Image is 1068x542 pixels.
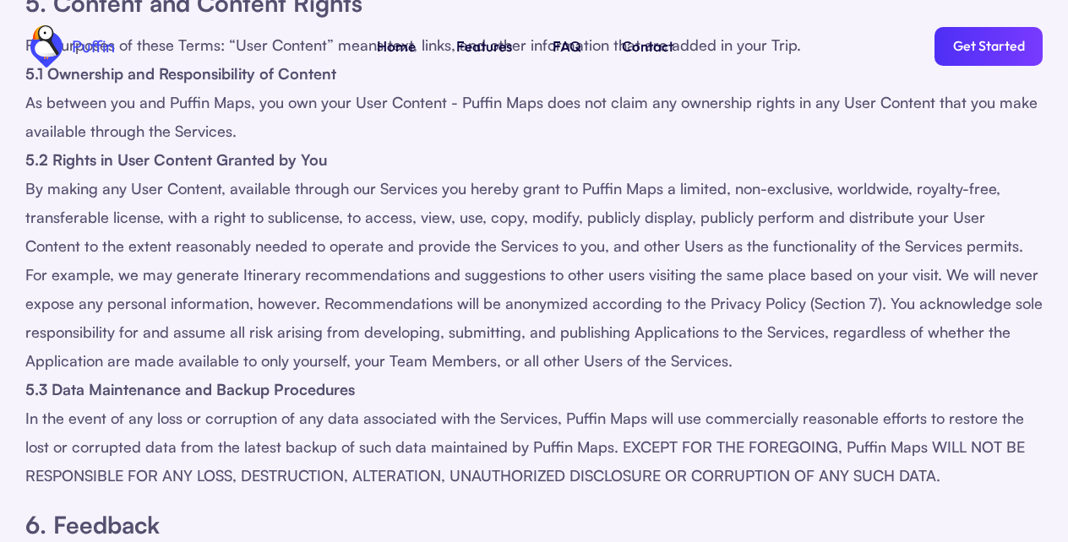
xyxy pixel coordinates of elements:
a: home [25,25,115,68]
a: FAQ [553,35,581,57]
strong: 5.2 Rights in User Content Granted by You [25,150,327,169]
div: Puffin [68,38,115,55]
a: Contact [622,35,673,57]
a: Get Started [934,27,1043,66]
a: Home [377,35,416,57]
div: For purposes of these Terms: “User Content” means text, links, and other information that are add... [25,30,1043,490]
a: Features [456,35,512,57]
strong: 5.3 Data Maintenance and Backup Procedures [25,380,355,398]
strong: 6. Feedback [25,510,160,539]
